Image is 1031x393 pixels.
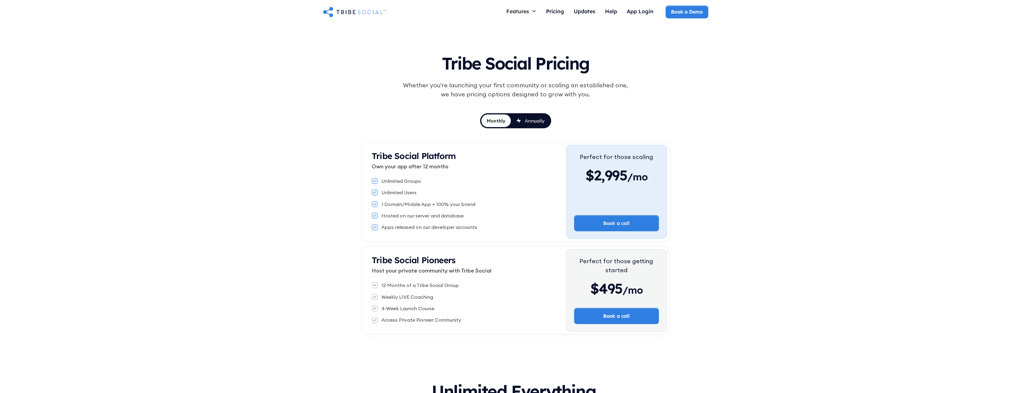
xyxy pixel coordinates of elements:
[600,5,622,18] a: Help
[666,5,708,18] a: Book a Demo
[541,5,569,18] a: Pricing
[381,224,477,230] div: Apps released on our developer accounts
[381,282,459,289] div: 12 Months of a Tribe Social Group
[627,8,654,14] div: App Login
[580,152,653,161] div: Perfect for those scaling
[381,305,434,312] div: 4-Week Launch Course
[574,215,659,231] a: Book a call
[623,284,643,299] span: /mo
[381,178,421,184] div: Unlimited Groups
[546,8,564,14] div: Pricing
[372,162,566,170] p: Own your app after 12 months
[323,6,386,18] a: home
[574,308,659,324] a: Book a call
[381,212,464,219] div: Hosted on our server and database
[525,117,545,124] div: Annually
[506,8,529,14] div: Features
[372,267,566,275] p: Host your private community with Tribe Social
[381,294,433,300] div: Weekly LIVE Coaching
[574,279,659,298] div: $495
[622,5,658,18] a: App Login
[381,201,475,207] div: 1 Domain/Mobile App + 100% your brand
[376,48,655,76] h1: Tribe Social Pricing
[381,317,461,323] div: Access Private Pioneer Community
[400,81,631,99] div: Whether you're launching your first community or scaling an established one, we have pricing opti...
[605,8,617,14] div: Help
[372,255,455,265] strong: Tribe Social Pioneers
[381,189,417,196] div: Unlimited Users
[502,5,541,17] div: Features
[574,8,595,14] div: Updates
[580,166,653,184] div: $2,995
[627,171,647,186] span: /mo
[372,151,456,161] strong: Tribe Social Platform
[574,257,659,275] div: Perfect for those getting started
[487,117,505,124] div: Monthly
[569,5,600,18] a: Updates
